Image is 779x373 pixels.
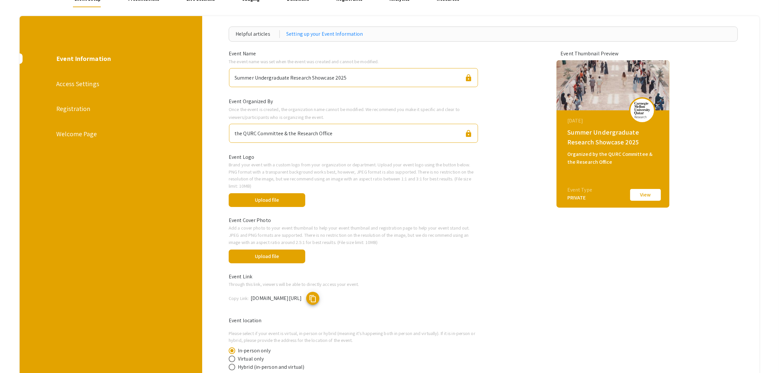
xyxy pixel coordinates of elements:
[251,295,302,302] span: [DOMAIN_NAME][URL]
[229,106,460,120] span: Once the event is created, the organization name cannot be modified. We recommend you make it spe...
[235,347,271,355] span: In-person only
[286,30,363,38] a: Setting up your Event Information
[235,363,304,371] span: Hybrid (in-person and virtual)
[560,50,665,58] div: Event Thumbnail Preview
[629,188,662,202] button: View
[56,129,165,139] div: Welcome Page
[567,194,592,202] div: PRIVATE
[224,98,483,105] div: Event Organized By
[229,161,478,189] p: Brand your event with a custom logo from your organization or department. Upload your event logo ...
[224,273,483,281] div: Event Link
[229,330,478,344] p: Please select if your event is virtual, in-person or hybrid (meaning it's happening both in perso...
[309,295,317,303] span: content_copy
[229,317,478,325] p: Event location
[465,74,472,82] span: lock
[325,295,343,302] span: Copied!
[224,50,483,58] div: Event Name
[56,79,165,89] div: Access Settings
[311,192,327,208] span: done
[235,71,346,82] div: Summer Undergraduate Research Showcase 2025
[229,58,379,65] span: The event name was set when the event was created and cannot be modified.
[229,250,305,263] button: Upload file
[229,193,305,207] button: Upload file
[236,30,280,38] div: Helpful articles
[56,104,165,114] div: Registration
[567,117,660,125] div: [DATE]
[229,281,478,288] p: Through this link, viewers will be able to directly access your event.
[229,224,478,246] p: Add a cover photo to your event thumbnail to help your event thumbnail and registration page to h...
[465,130,472,138] span: lock
[56,54,165,64] div: Event Information
[306,292,319,305] button: copy submission link button
[224,153,483,161] div: Event Logo
[567,127,660,147] div: Summer Undergraduate Research Showcase 2025
[567,186,592,194] div: Event Type
[557,60,669,110] img: summer-undergraduate-research-showcase-2025_eventCoverPhoto_d7183b__thumb.jpg
[311,248,327,264] span: done
[235,355,264,363] span: Virtual only
[567,150,660,166] div: Organized by the QURC Committee & the Research Office
[632,102,652,118] img: summer-undergraduate-research-showcase-2025_eventLogo_367938_.png
[224,216,483,224] div: Event Cover Photo
[235,127,332,138] div: the QURC Committee & the Research Office
[5,344,28,368] iframe: Chat
[229,295,249,301] span: Copy Link:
